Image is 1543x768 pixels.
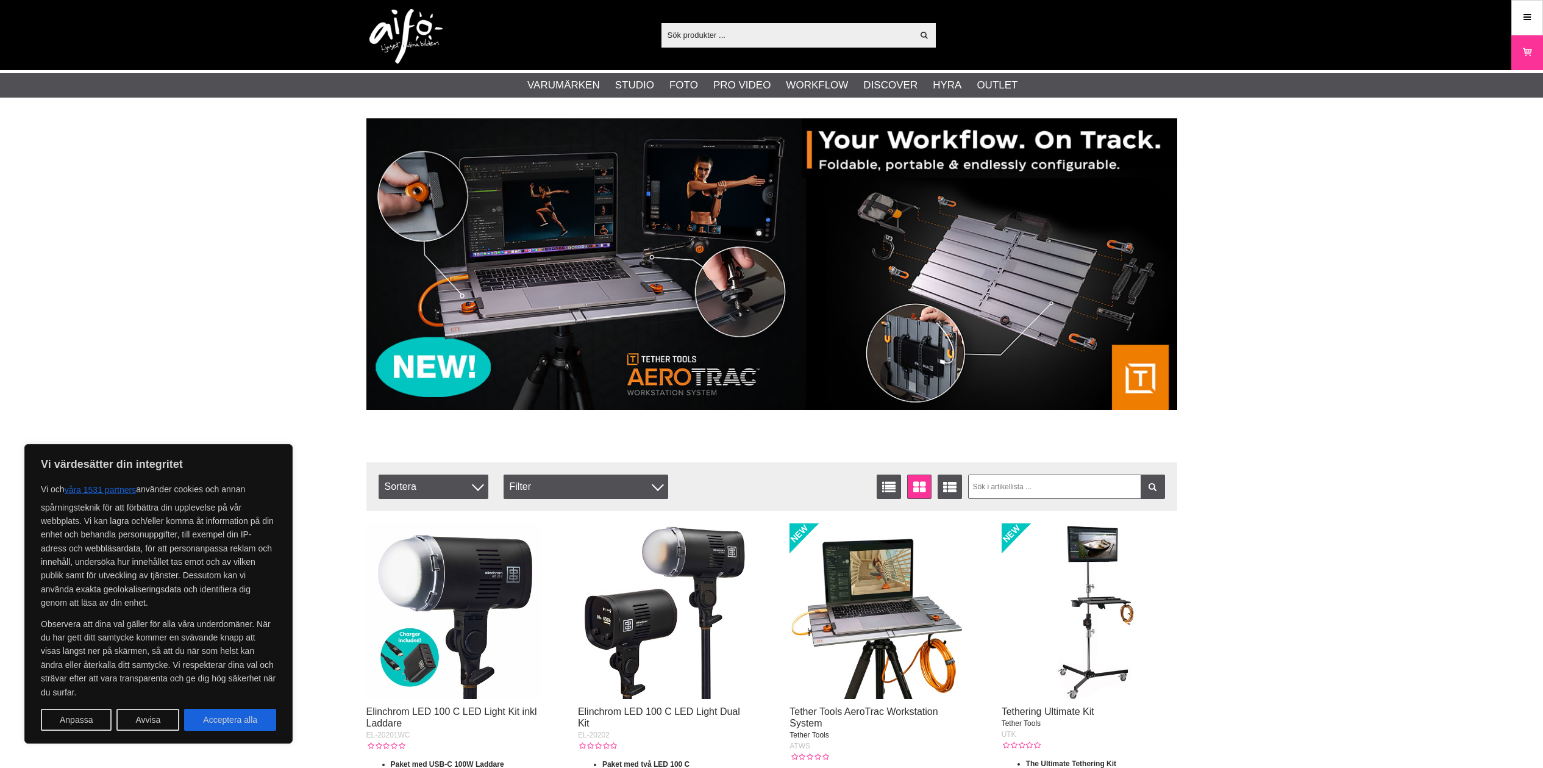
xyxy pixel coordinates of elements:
button: Avvisa [116,709,179,731]
a: Listvisning [877,475,901,499]
div: Vi värdesätter din integritet [24,444,293,744]
p: Vi värdesätter din integritet [41,457,276,472]
div: Kundbetyg: 0 [789,752,829,763]
button: Acceptera alla [184,709,276,731]
p: Vi och använder cookies och annan spårningsteknik för att förbättra din upplevelse på vår webbpla... [41,479,276,610]
div: Kundbetyg: 0 [366,741,405,752]
input: Sök i artikellista ... [968,475,1165,499]
a: Foto [669,77,698,93]
span: ATWS [789,742,810,750]
a: Discover [863,77,918,93]
button: Anpassa [41,709,112,731]
img: Tethering Ultimate Kit [1002,523,1177,699]
img: Annons:007 banner-header-aerotrac-1390x500.jpg [366,118,1177,410]
a: Pro Video [713,77,771,93]
a: Studio [615,77,654,93]
span: Tether Tools [1002,719,1041,728]
a: Elinchrom LED 100 C LED Light Kit inkl Laddare [366,706,537,728]
span: EL-20202 [578,731,610,739]
a: Tethering Ultimate Kit [1002,706,1094,717]
strong: The Ultimate Tethering Kit [1026,759,1116,768]
a: Utökad listvisning [938,475,962,499]
p: Observera att dina val gäller för alla våra underdomäner. När du har gett ditt samtycke kommer en... [41,617,276,699]
a: Workflow [786,77,848,93]
div: Kundbetyg: 0 [578,741,617,752]
img: Elinchrom LED 100 C LED Light Kit inkl Laddare [366,523,542,699]
span: Sortera [379,475,488,499]
a: Elinchrom LED 100 C LED Light Dual Kit [578,706,740,728]
span: UTK [1002,730,1016,739]
a: Outlet [977,77,1017,93]
a: Tether Tools AeroTrac Workstation System [789,706,938,728]
div: Filter [504,475,668,499]
span: EL-20201WC [366,731,410,739]
img: Tether Tools AeroTrac Workstation System [789,523,965,699]
a: Hyra [933,77,961,93]
img: Elinchrom LED 100 C LED Light Dual Kit [578,523,754,699]
button: våra 1531 partners [65,479,137,501]
div: Kundbetyg: 0 [1002,740,1041,751]
img: logo.png [369,9,443,64]
a: Fönstervisning [907,475,932,499]
a: Varumärken [527,77,600,93]
input: Sök produkter ... [661,26,913,44]
span: Tether Tools [789,731,829,739]
a: Filtrera [1141,475,1165,499]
